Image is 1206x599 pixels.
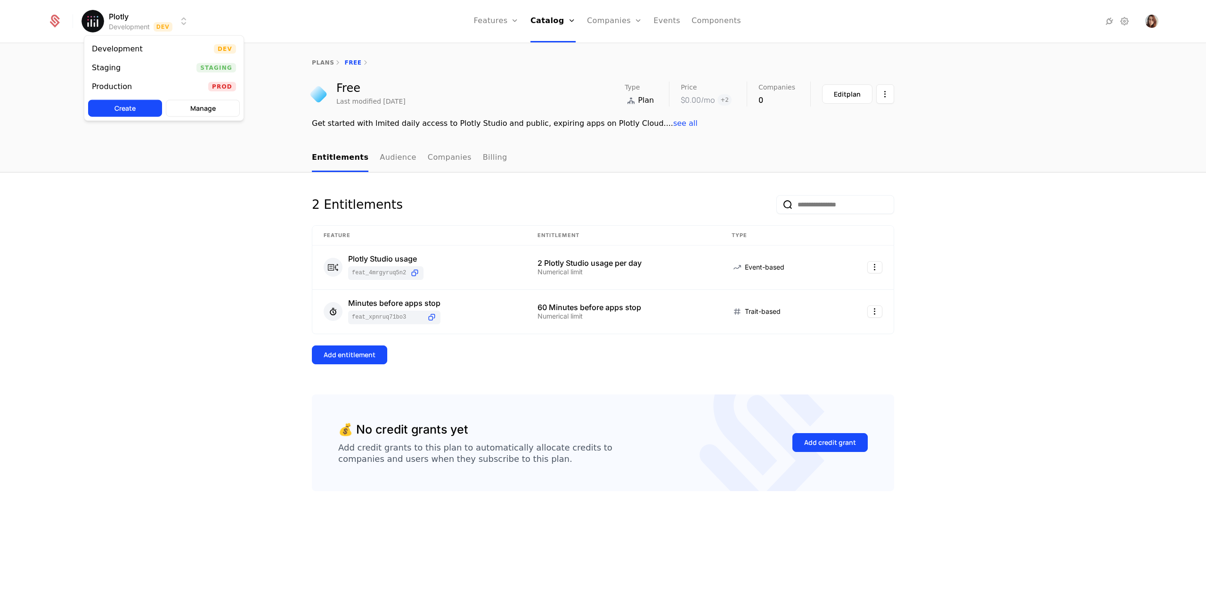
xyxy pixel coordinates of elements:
[208,82,236,91] span: Prod
[166,100,240,117] button: Manage
[84,35,244,121] div: Select environment
[214,44,236,54] span: Dev
[196,63,236,73] span: Staging
[88,100,162,117] button: Create
[92,45,143,53] div: Development
[92,83,132,90] div: Production
[92,64,121,72] div: Staging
